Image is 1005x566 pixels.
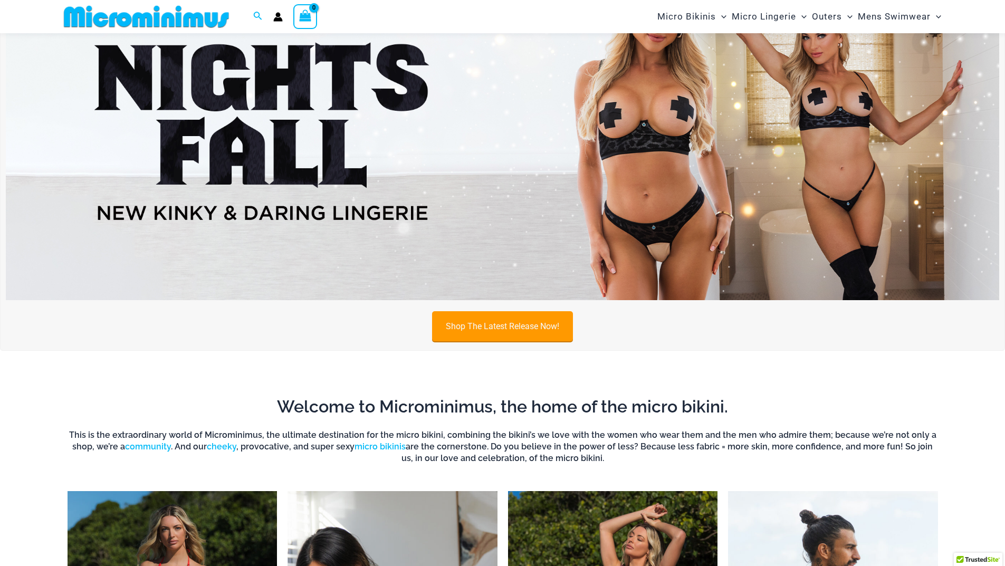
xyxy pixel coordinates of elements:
a: Account icon link [273,12,283,22]
a: Micro LingerieMenu ToggleMenu Toggle [729,3,809,30]
h2: Welcome to Microminimus, the home of the micro bikini. [68,396,938,418]
a: View Shopping Cart, empty [293,4,318,28]
a: Shop The Latest Release Now! [432,311,573,341]
a: Search icon link [253,10,263,23]
span: Menu Toggle [842,3,853,30]
a: Mens SwimwearMenu ToggleMenu Toggle [855,3,944,30]
h6: This is the extraordinary world of Microminimus, the ultimate destination for the micro bikini, c... [68,429,938,465]
a: cheeky [207,442,236,452]
a: OutersMenu ToggleMenu Toggle [809,3,855,30]
a: Micro BikinisMenu ToggleMenu Toggle [655,3,729,30]
span: Micro Bikinis [657,3,716,30]
span: Outers [812,3,842,30]
span: Micro Lingerie [732,3,796,30]
a: micro bikinis [355,442,406,452]
span: Menu Toggle [716,3,726,30]
span: Mens Swimwear [858,3,931,30]
img: MM SHOP LOGO FLAT [60,5,233,28]
a: community [125,442,171,452]
span: Menu Toggle [796,3,807,30]
span: Menu Toggle [931,3,941,30]
nav: Site Navigation [653,2,946,32]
